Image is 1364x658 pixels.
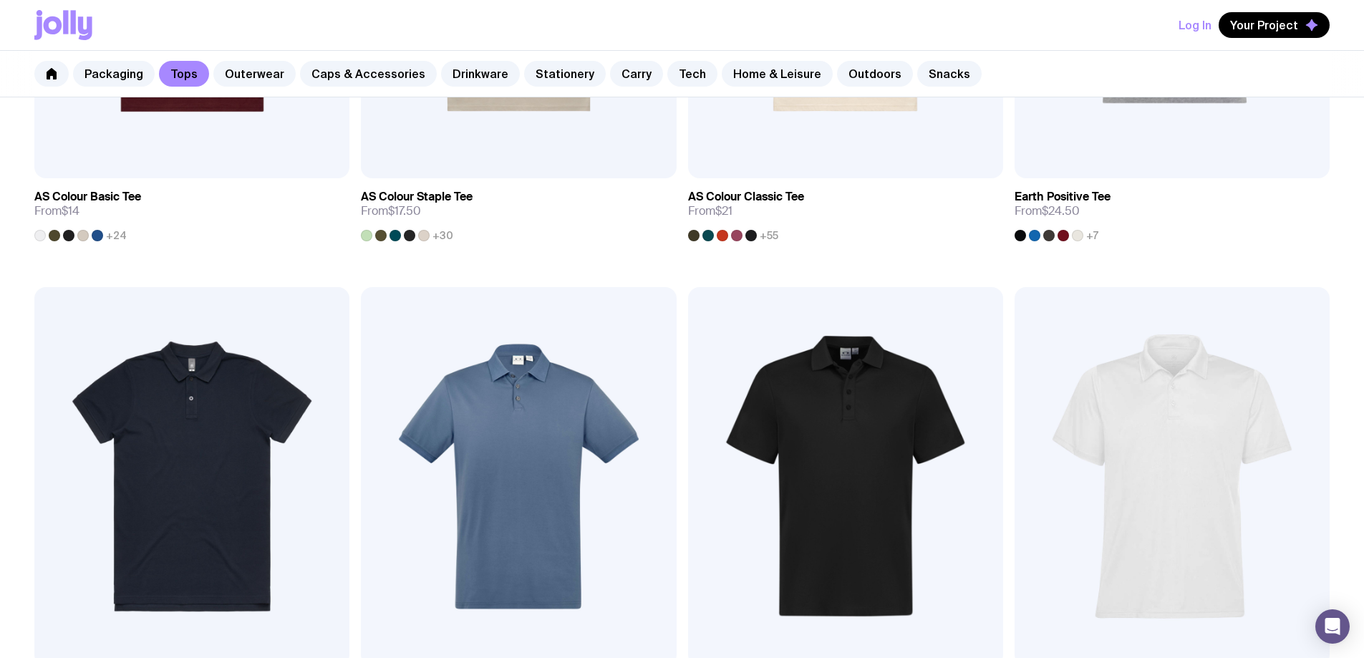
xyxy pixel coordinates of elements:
span: +55 [760,230,778,241]
button: Your Project [1219,12,1330,38]
a: AS Colour Basic TeeFrom$14+24 [34,178,349,241]
a: Drinkware [441,61,520,87]
span: $24.50 [1042,203,1080,218]
a: Tops [159,61,209,87]
h3: AS Colour Classic Tee [688,190,804,204]
a: Outerwear [213,61,296,87]
span: From [1015,204,1080,218]
a: Carry [610,61,663,87]
a: Snacks [917,61,982,87]
a: Stationery [524,61,606,87]
h3: AS Colour Staple Tee [361,190,473,204]
h3: Earth Positive Tee [1015,190,1111,204]
a: AS Colour Staple TeeFrom$17.50+30 [361,178,676,241]
div: Open Intercom Messenger [1315,609,1350,644]
button: Log In [1179,12,1211,38]
a: Caps & Accessories [300,61,437,87]
span: +30 [432,230,453,241]
span: $14 [62,203,79,218]
a: Packaging [73,61,155,87]
a: Home & Leisure [722,61,833,87]
span: +24 [106,230,127,241]
a: Outdoors [837,61,913,87]
span: +7 [1086,230,1098,241]
a: Tech [667,61,717,87]
span: Your Project [1230,18,1298,32]
a: AS Colour Classic TeeFrom$21+55 [688,178,1003,241]
h3: AS Colour Basic Tee [34,190,141,204]
span: $21 [715,203,732,218]
span: From [34,204,79,218]
span: From [361,204,421,218]
span: $17.50 [388,203,421,218]
a: Earth Positive TeeFrom$24.50+7 [1015,178,1330,241]
span: From [688,204,732,218]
